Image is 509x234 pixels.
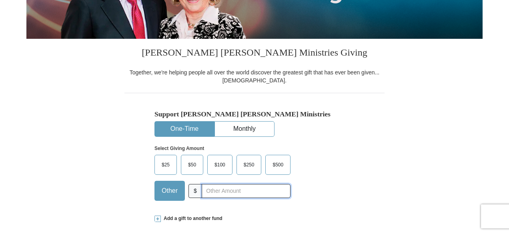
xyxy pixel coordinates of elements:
[158,185,182,197] span: Other
[161,215,222,222] span: Add a gift to another fund
[158,159,174,171] span: $25
[124,39,385,68] h3: [PERSON_NAME] [PERSON_NAME] Ministries Giving
[184,159,200,171] span: $50
[202,184,291,198] input: Other Amount
[210,159,229,171] span: $100
[155,122,214,136] button: One-Time
[215,122,274,136] button: Monthly
[269,159,287,171] span: $500
[188,184,202,198] span: $
[154,110,355,118] h5: Support [PERSON_NAME] [PERSON_NAME] Ministries
[154,146,204,151] strong: Select Giving Amount
[124,68,385,84] div: Together, we're helping people all over the world discover the greatest gift that has ever been g...
[240,159,259,171] span: $250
